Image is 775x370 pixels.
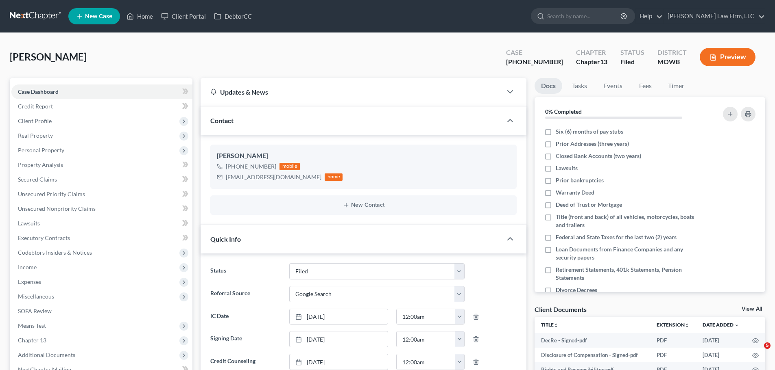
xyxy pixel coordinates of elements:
span: Chapter 13 [18,337,46,344]
td: PDF [650,348,696,362]
input: -- : -- [397,354,455,370]
input: Search by name... [547,9,622,24]
span: Case Dashboard [18,88,59,95]
a: Fees [632,78,658,94]
span: Expenses [18,278,41,285]
input: -- : -- [397,331,455,347]
div: Client Documents [535,305,587,314]
a: Client Portal [157,9,210,24]
strong: 0% Completed [545,108,582,115]
span: Divorce Decrees [556,286,597,294]
div: Updates & News [210,88,492,96]
label: IC Date [206,309,285,325]
span: Contact [210,117,234,124]
span: Income [18,264,37,270]
span: Client Profile [18,117,52,124]
span: Codebtors Insiders & Notices [18,249,92,256]
span: [PERSON_NAME] [10,51,87,63]
span: Means Test [18,322,46,329]
a: Unsecured Priority Claims [11,187,192,201]
a: Property Analysis [11,158,192,172]
span: Credit Report [18,103,53,110]
label: Status [206,263,285,279]
td: Disclosure of Compensation - Signed-pdf [535,348,650,362]
span: Warranty Deed [556,188,594,197]
div: Chapter [576,57,607,67]
span: Prior bankruptcies [556,176,604,184]
span: Additional Documents [18,351,75,358]
a: Executory Contracts [11,231,192,245]
a: Unsecured Nonpriority Claims [11,201,192,216]
div: Filed [620,57,644,67]
span: Unsecured Priority Claims [18,190,85,197]
label: Credit Counseling [206,354,285,370]
label: Referral Source [206,286,285,302]
span: Retirement Statements, 401k Statements, Pension Statements [556,266,701,282]
i: unfold_more [685,323,690,328]
button: New Contact [217,202,510,208]
a: Date Added expand_more [703,322,739,328]
label: Signing Date [206,331,285,347]
button: Preview [700,48,755,66]
span: Personal Property [18,147,64,154]
span: Loan Documents from Finance Companies and any security papers [556,245,701,262]
div: MOWB [657,57,687,67]
a: [DATE] [290,331,388,347]
a: Credit Report [11,99,192,114]
span: Title (front and back) of all vehicles, motorcycles, boats and trailers [556,213,701,229]
i: unfold_more [554,323,559,328]
span: SOFA Review [18,307,52,314]
a: SOFA Review [11,304,192,318]
div: [PHONE_NUMBER] [226,162,276,171]
a: Tasks [565,78,594,94]
a: Docs [535,78,562,94]
div: Case [506,48,563,57]
a: Titleunfold_more [541,322,559,328]
div: Status [620,48,644,57]
span: Lawsuits [556,164,578,172]
i: expand_more [734,323,739,328]
div: [PERSON_NAME] [217,151,510,161]
span: Property Analysis [18,161,63,168]
a: [PERSON_NAME] Law Firm, LLC [664,9,765,24]
input: -- : -- [397,309,455,325]
div: District [657,48,687,57]
span: Real Property [18,132,53,139]
span: Closed Bank Accounts (two years) [556,152,641,160]
div: [PHONE_NUMBER] [506,57,563,67]
td: [DATE] [696,333,746,348]
div: mobile [279,163,300,170]
span: Executory Contracts [18,234,70,241]
span: Six (6) months of pay stubs [556,128,623,136]
iframe: Intercom live chat [747,342,767,362]
span: Federal and State Taxes for the last two (2) years [556,233,677,241]
span: Miscellaneous [18,293,54,300]
a: DebtorCC [210,9,256,24]
span: New Case [85,13,112,19]
span: Unsecured Nonpriority Claims [18,205,96,212]
a: Home [122,9,157,24]
td: PDF [650,333,696,348]
a: Extensionunfold_more [657,322,690,328]
a: [DATE] [290,354,388,370]
span: Prior Addresses (three years) [556,140,629,148]
a: Case Dashboard [11,84,192,99]
a: Help [635,9,663,24]
span: Deed of Trust or Mortgage [556,201,622,209]
td: [DATE] [696,348,746,362]
div: Chapter [576,48,607,57]
a: Events [597,78,629,94]
a: [DATE] [290,309,388,325]
span: Secured Claims [18,176,57,183]
div: [EMAIL_ADDRESS][DOMAIN_NAME] [226,173,321,181]
a: View All [742,306,762,312]
span: Quick Info [210,235,241,243]
a: Lawsuits [11,216,192,231]
a: Timer [661,78,691,94]
div: home [325,173,343,181]
td: DecRe - Signed-pdf [535,333,650,348]
span: 5 [764,342,771,349]
span: 13 [600,58,607,65]
a: Secured Claims [11,172,192,187]
span: Lawsuits [18,220,40,227]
